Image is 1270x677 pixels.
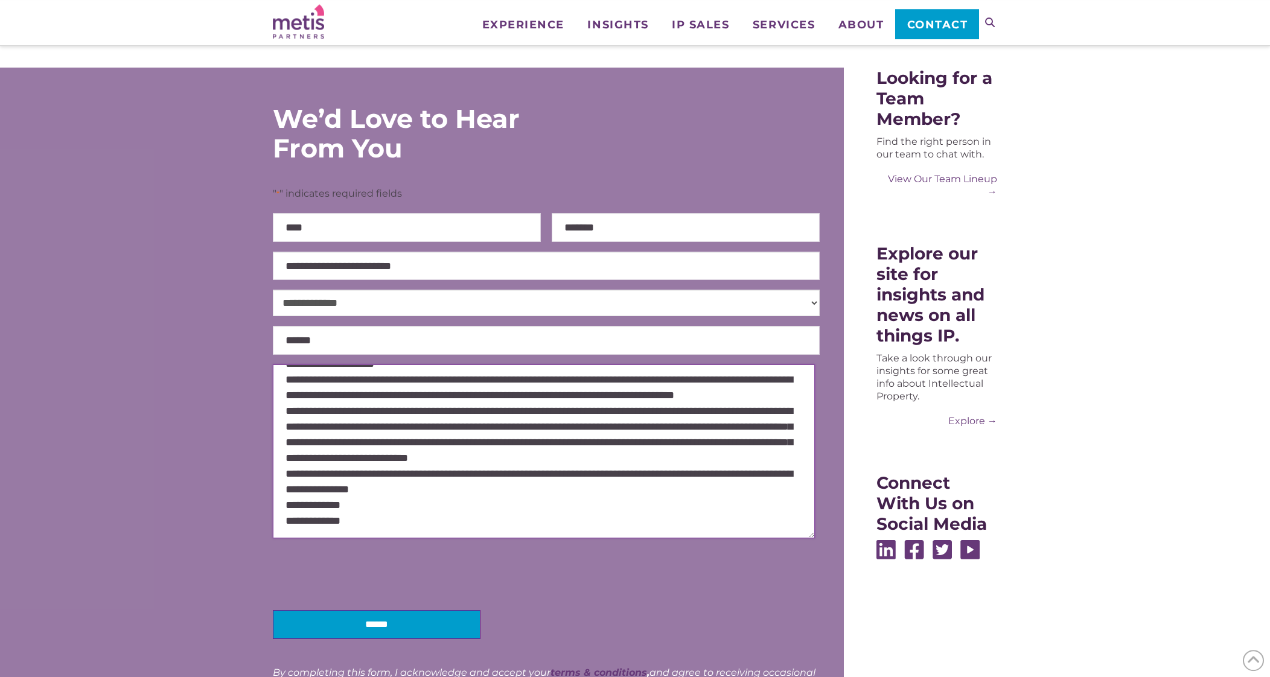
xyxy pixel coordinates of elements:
[895,9,979,39] a: Contact
[672,19,729,30] span: IP Sales
[876,135,997,161] div: Find the right person in our team to chat with.
[273,548,456,595] iframe: reCAPTCHA
[1243,650,1264,671] span: Back to Top
[933,540,952,559] img: Twitter
[907,19,968,30] span: Contact
[876,173,997,198] a: View Our Team Lineup →
[876,68,997,129] div: Looking for a Team Member?
[876,243,997,346] div: Explore our site for insights and news on all things IP.
[960,540,980,559] img: Youtube
[876,540,896,559] img: Linkedin
[904,540,924,559] img: Facebook
[876,415,997,427] a: Explore →
[876,472,997,534] div: Connect With Us on Social Media
[273,4,324,39] img: Metis Partners
[273,104,593,163] div: We’d Love to Hear From You
[876,352,997,402] div: Take a look through our insights for some great info about Intellectual Property.
[587,19,648,30] span: Insights
[753,19,815,30] span: Services
[273,187,820,200] p: " " indicates required fields
[482,19,564,30] span: Experience
[838,19,884,30] span: About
